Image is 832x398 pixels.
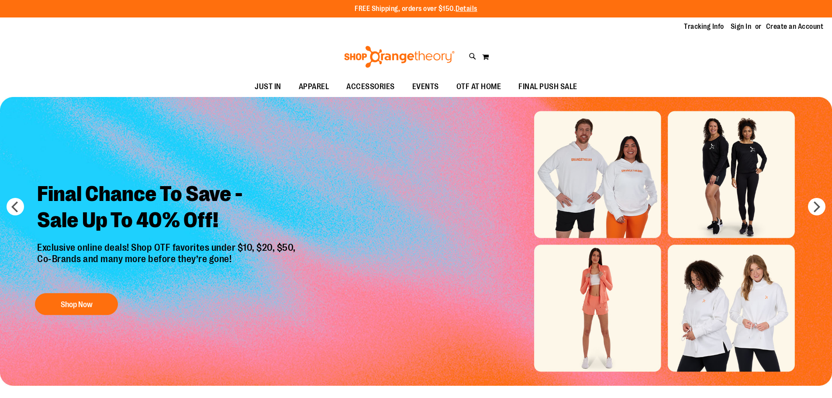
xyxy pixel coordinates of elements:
img: Shop Orangetheory [343,46,456,68]
a: Details [456,5,477,13]
span: FINAL PUSH SALE [518,77,577,97]
a: Tracking Info [684,22,724,31]
a: FINAL PUSH SALE [510,77,586,97]
h2: Final Chance To Save - Sale Up To 40% Off! [31,174,304,242]
a: Final Chance To Save -Sale Up To 40% Off! Exclusive online deals! Shop OTF favorites under $10, $... [31,174,304,320]
a: APPAREL [290,77,338,97]
span: APPAREL [299,77,329,97]
a: ACCESSORIES [338,77,404,97]
button: next [808,198,825,215]
button: prev [7,198,24,215]
span: ACCESSORIES [346,77,395,97]
a: Sign In [731,22,752,31]
a: EVENTS [404,77,448,97]
button: Shop Now [35,293,118,315]
p: Exclusive online deals! Shop OTF favorites under $10, $20, $50, Co-Brands and many more before th... [31,242,304,285]
span: OTF AT HOME [456,77,501,97]
a: Create an Account [766,22,824,31]
p: FREE Shipping, orders over $150. [355,4,477,14]
a: JUST IN [246,77,290,97]
a: OTF AT HOME [448,77,510,97]
span: JUST IN [255,77,281,97]
span: EVENTS [412,77,439,97]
